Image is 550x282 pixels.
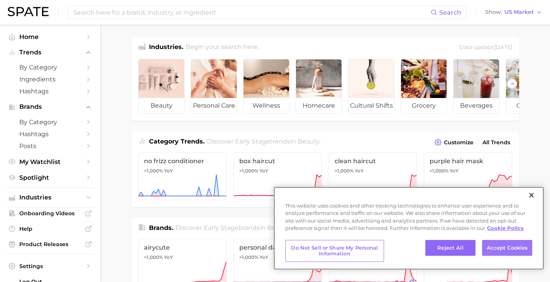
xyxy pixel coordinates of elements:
span: Home [19,33,81,41]
a: personal care [191,59,237,114]
span: Industries [19,194,81,201]
span: YoY [355,168,364,174]
button: ShowUS Market [483,7,544,17]
a: by Category [6,116,94,128]
span: Posts [19,142,81,150]
a: wellness [243,59,289,114]
span: Brands . [149,224,173,231]
span: beverages [454,98,499,113]
span: My Watchlist [19,158,81,165]
div: Data update: [DATE] [459,42,512,53]
span: >1,000% [239,254,258,260]
a: beauty [138,59,184,114]
span: Ingredients [19,76,81,83]
a: Posts [6,140,94,152]
span: >1,000% [144,254,163,260]
span: cultural shifts [349,98,394,113]
a: box haircut>1,000% YoY [234,152,322,200]
button: Do Not Sell or Share My Personal Information, Opens the preference center dialog [285,240,384,262]
span: Product Releases [19,241,81,248]
span: Hashtags [19,130,81,138]
span: Customize [444,139,474,146]
a: purple hair mask>1,000% YoY [424,152,512,200]
a: homecare [296,59,342,114]
span: Settings [19,263,81,270]
span: personal day [239,244,316,251]
span: homecare [296,98,342,113]
a: Home [6,31,94,43]
button: Close [523,187,540,204]
span: by Category [19,118,81,126]
a: grocery [401,59,447,114]
button: Trends [6,47,94,58]
span: US Market [504,10,534,14]
span: Spotlight [19,174,81,181]
span: beauty [298,138,319,145]
span: Show [485,10,502,14]
button: Brands [6,101,94,113]
button: Customize [433,137,476,148]
img: SPATE [8,7,49,16]
span: >1,000% [144,168,163,174]
span: no frizz conditioner [144,157,221,165]
span: Category Trends . [149,138,205,145]
button: Scroll Right [507,79,517,89]
a: no frizz conditioner>1,000% YoY [138,152,227,200]
a: cultural shifts [348,59,394,114]
span: Brands [19,103,81,110]
span: Discover Early Stage trends in . [207,138,320,145]
span: personal care [191,98,237,113]
span: Onboarding Videos [19,210,81,217]
span: clean haircut [335,157,411,165]
span: All Trends [482,139,510,146]
h2: Begin your search here. [186,42,259,53]
span: YoY [259,168,268,174]
div: Privacy [274,187,544,270]
a: Help [6,223,94,235]
span: YoY [450,168,459,174]
a: clean haircut>1,000% YoY [329,152,417,200]
span: airycute [144,244,221,251]
button: Reject All [425,240,476,256]
span: by Category [19,64,81,71]
span: YoY [259,254,268,260]
span: Discover Early Stage brands in . [176,224,290,231]
a: Hashtags [6,128,94,140]
span: Hashtags [19,88,81,95]
a: by Category [6,61,94,73]
span: YoY [164,168,173,174]
a: All Trends [481,137,512,148]
span: wellness [244,98,289,113]
a: More information about your privacy, opens in a new tab [487,225,524,231]
a: Ingredients [6,73,94,85]
button: Industries [6,192,94,203]
input: Search here for a brand, industry, or ingredient [73,6,431,19]
a: My Watchlist [6,156,94,168]
span: purple hair mask [430,157,506,165]
span: >1,000% [335,168,354,174]
a: Settings [6,260,94,272]
span: Trends [19,49,81,56]
span: Search [439,9,461,16]
div: This website uses cookies and other tracking technologies to enhance user experience and to analy... [274,202,544,236]
span: beauty [267,224,289,231]
a: Spotlight [6,172,94,184]
span: >1,000% [430,168,448,174]
span: Help [19,225,81,232]
button: Accept Cookies [482,240,532,256]
h1: Industries. [149,42,183,53]
a: beverages [453,59,499,114]
span: >1,000% [239,168,258,174]
span: beauty [139,98,184,113]
span: YoY [164,254,173,260]
a: Hashtags [6,85,94,97]
div: Cookie banner [274,187,544,270]
span: grocery [401,98,447,113]
a: Onboarding Videos [6,208,94,219]
a: Product Releases [6,238,94,250]
span: box haircut [239,157,316,165]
